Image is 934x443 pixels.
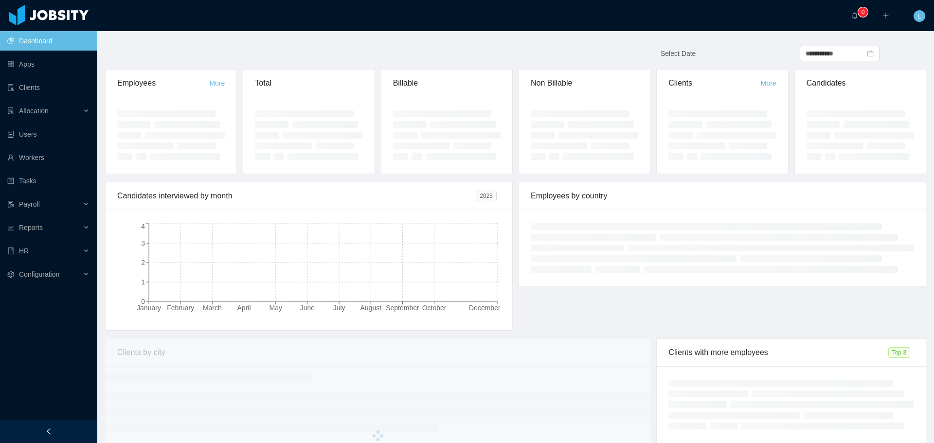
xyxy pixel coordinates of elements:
[7,224,14,231] i: icon: line-chart
[531,70,638,97] div: Non Billable
[7,107,14,114] i: icon: solution
[255,70,362,97] div: Total
[333,304,345,312] tspan: July
[917,10,921,22] span: L
[300,304,315,312] tspan: June
[203,304,222,312] tspan: March
[7,54,90,74] a: icon: appstoreApps
[7,124,90,144] a: icon: robotUsers
[7,271,14,278] i: icon: setting
[167,304,194,312] tspan: February
[807,70,914,97] div: Candidates
[476,191,497,201] span: 2025
[761,79,776,87] a: More
[661,50,696,57] span: Select Date
[7,171,90,191] a: icon: profileTasks
[269,304,282,312] tspan: May
[668,70,760,97] div: Clients
[386,304,419,312] tspan: September
[858,7,868,17] sup: 0
[141,222,145,230] tspan: 4
[141,259,145,266] tspan: 2
[422,304,447,312] tspan: October
[393,70,501,97] div: Billable
[19,200,40,208] span: Payroll
[7,148,90,167] a: icon: userWorkers
[469,304,501,312] tspan: December
[360,304,381,312] tspan: August
[888,347,910,358] span: Top 3
[7,78,90,97] a: icon: auditClients
[19,247,29,255] span: HR
[117,182,476,210] div: Candidates interviewed by month
[668,339,888,366] div: Clients with more employees
[19,224,43,231] span: Reports
[117,70,209,97] div: Employees
[7,248,14,254] i: icon: book
[141,278,145,286] tspan: 1
[237,304,251,312] tspan: April
[882,12,889,19] i: icon: plus
[19,270,59,278] span: Configuration
[137,304,161,312] tspan: January
[531,182,914,210] div: Employees by country
[851,12,858,19] i: icon: bell
[19,107,49,115] span: Allocation
[141,239,145,247] tspan: 3
[7,31,90,51] a: icon: pie-chartDashboard
[867,50,874,57] i: icon: calendar
[141,298,145,305] tspan: 0
[7,201,14,208] i: icon: file-protect
[209,79,225,87] a: More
